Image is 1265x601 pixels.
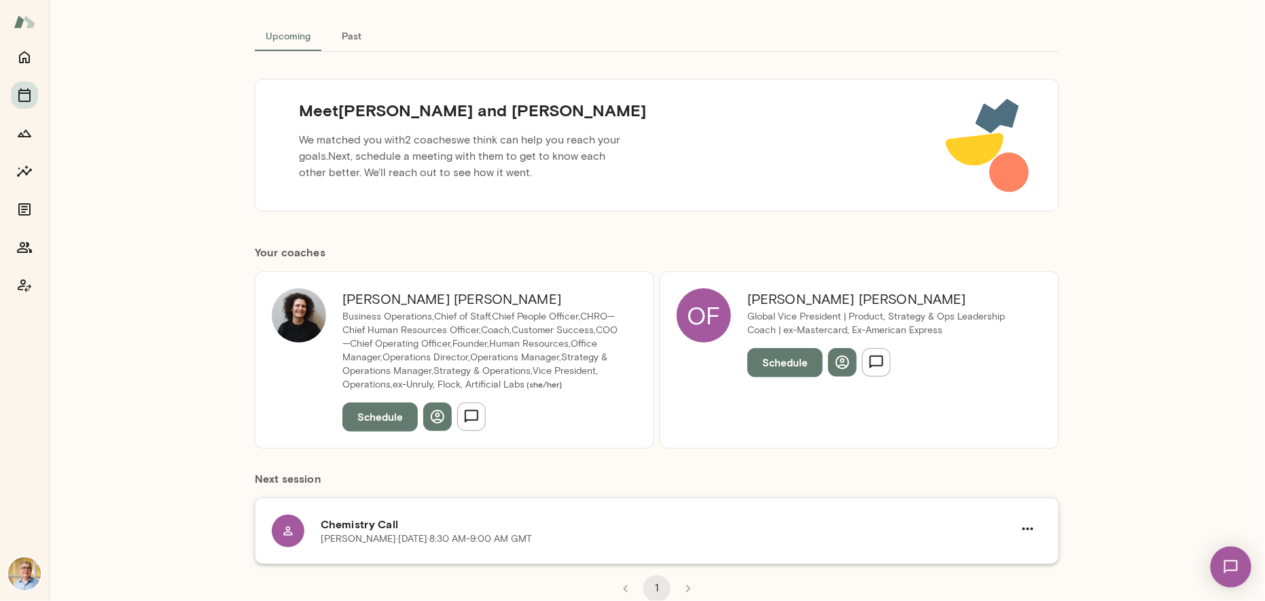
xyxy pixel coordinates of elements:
div: basic tabs example [255,19,1059,52]
button: Upcoming [255,19,321,52]
h6: Your coach es [255,244,1059,260]
p: Business Operations,Chief of Staff,Chief People Officer,CHRO—Chief Human Resources Officer,Coach,... [342,310,621,392]
img: Scott Bowie [8,557,41,590]
h6: Next session [255,470,1059,498]
button: Send message [457,402,486,431]
p: [PERSON_NAME] · [DATE] · 8:30 AM-9:00 AM GMT [321,532,532,546]
img: Mento [14,9,35,35]
h6: Chemistry Call [321,516,1014,532]
button: Send message [862,348,891,377]
button: Coach app [11,272,38,299]
button: Documents [11,196,38,223]
button: Schedule [747,348,823,377]
button: View profile [423,402,452,431]
button: Past [321,19,382,52]
img: meet [945,96,1031,194]
img: Deana Murfitt [272,288,326,343]
button: Members [11,234,38,261]
button: Home [11,44,38,71]
button: Growth Plan [11,120,38,147]
p: We matched you with 2 coaches we think can help you reach your goals. Next, schedule a meeting wi... [288,126,636,186]
span: ( she/her ) [524,379,562,389]
button: View profile [828,348,857,377]
p: Global Vice President | Product, Strategy & Ops Leadership Coach | ex-Mastercard, Ex-American Exp... [747,310,1026,337]
div: OF [677,288,731,343]
button: Sessions [11,82,38,109]
h6: [PERSON_NAME] [PERSON_NAME] [747,288,1026,310]
button: Insights [11,158,38,185]
h6: [PERSON_NAME] [PERSON_NAME] [342,288,621,310]
button: Schedule [342,402,418,431]
h5: Meet [PERSON_NAME] and [PERSON_NAME] [288,99,657,121]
